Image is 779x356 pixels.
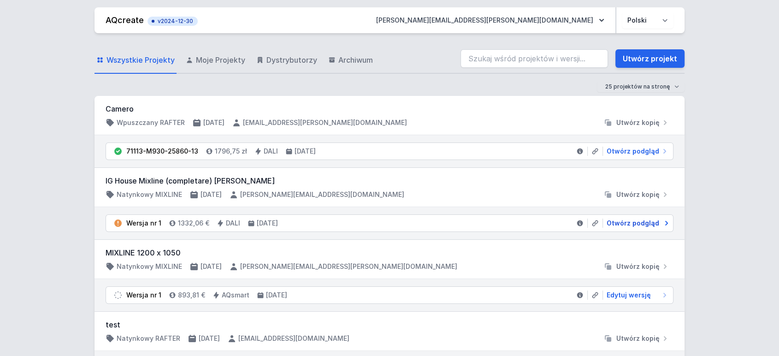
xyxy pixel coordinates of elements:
[254,47,319,74] a: Dystrybutorzy
[199,334,220,343] h4: [DATE]
[603,219,669,228] a: Otwórz podgląd
[184,47,247,74] a: Moje Projekty
[616,262,660,271] span: Utwórz kopię
[203,118,224,127] h4: [DATE]
[607,291,651,300] span: Edytuj wersję
[603,147,669,156] a: Otwórz podgląd
[126,291,161,300] div: Wersja nr 1
[616,334,660,343] span: Utwórz kopię
[148,15,198,26] button: v2024-12-30
[295,147,316,156] h4: [DATE]
[600,190,673,199] button: Utwórz kopię
[238,334,349,343] h4: [EMAIL_ADDRESS][DOMAIN_NAME]
[117,190,182,199] h4: Natynkowy MIXLINE
[616,190,660,199] span: Utwórz kopię
[126,219,161,228] div: Wersja nr 1
[257,219,278,228] h4: [DATE]
[222,291,249,300] h4: AQsmart
[607,219,659,228] span: Otwórz podgląd
[460,49,608,68] input: Szukaj wśród projektów i wersji...
[196,54,245,65] span: Moje Projekty
[94,47,177,74] a: Wszystkie Projekty
[326,47,375,74] a: Archiwum
[600,262,673,271] button: Utwórz kopię
[369,12,612,29] button: [PERSON_NAME][EMAIL_ADDRESS][PERSON_NAME][DOMAIN_NAME]
[106,319,673,330] h3: test
[600,334,673,343] button: Utwórz kopię
[106,103,673,114] h3: Camero
[201,262,222,271] h4: [DATE]
[106,247,673,258] h3: MIXLINE 1200 x 1050
[178,219,209,228] h4: 1332,06 €
[126,147,198,156] div: 71113-M930-25860-13
[622,12,673,29] select: Wybierz język
[615,49,685,68] a: Utwórz projekt
[600,118,673,127] button: Utwórz kopię
[106,54,175,65] span: Wszystkie Projekty
[607,147,659,156] span: Otwórz podgląd
[226,219,240,228] h4: DALI
[117,334,180,343] h4: Natynkowy RAFTER
[603,291,669,300] a: Edytuj wersję
[266,291,287,300] h4: [DATE]
[201,190,222,199] h4: [DATE]
[178,291,205,300] h4: 893,81 €
[243,118,407,127] h4: [EMAIL_ADDRESS][PERSON_NAME][DOMAIN_NAME]
[113,291,123,300] img: draft.svg
[240,190,404,199] h4: [PERSON_NAME][EMAIL_ADDRESS][DOMAIN_NAME]
[240,262,457,271] h4: [PERSON_NAME][EMAIL_ADDRESS][PERSON_NAME][DOMAIN_NAME]
[152,18,193,25] span: v2024-12-30
[215,147,247,156] h4: 1796,75 zł
[106,175,673,186] h3: IG House Mixline (completare) [PERSON_NAME]
[106,15,144,25] a: AQcreate
[338,54,373,65] span: Archiwum
[616,118,660,127] span: Utwórz kopię
[264,147,278,156] h4: DALI
[117,118,185,127] h4: Wpuszczany RAFTER
[117,262,182,271] h4: Natynkowy MIXLINE
[266,54,317,65] span: Dystrybutorzy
